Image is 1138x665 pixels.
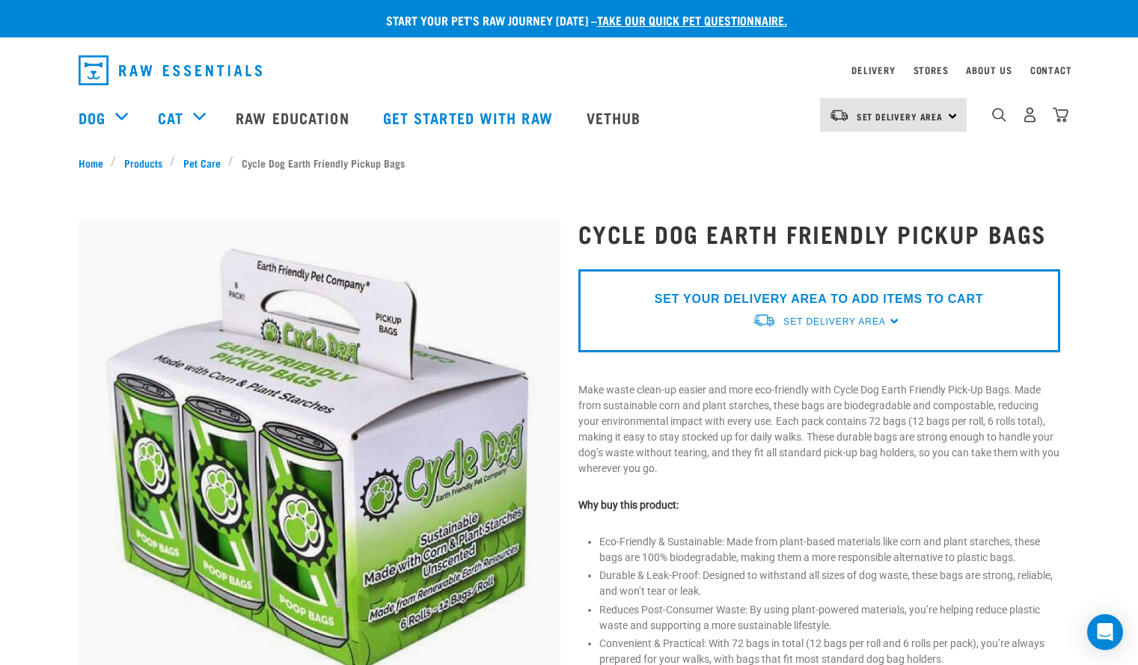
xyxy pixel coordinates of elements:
span: Set Delivery Area [857,114,943,119]
img: van-moving.png [752,313,776,328]
h1: Cycle Dog Earth Friendly Pickup Bags [578,220,1060,247]
img: home-icon@2x.png [1053,107,1068,123]
nav: breadcrumbs [79,155,1060,171]
span: Set Delivery Area [783,316,885,327]
img: Raw Essentials Logo [79,55,262,85]
li: Durable & Leak-Proof: Designed to withstand all sizes of dog waste, these bags are strong, reliab... [599,568,1060,599]
div: Open Intercom Messenger [1087,614,1123,650]
a: Dog [79,106,105,129]
a: Raw Education [221,88,367,147]
a: Products [116,155,170,171]
a: About Us [966,67,1012,73]
li: Eco-Friendly & Sustainable: Made from plant-based materials like corn and plant starches, these b... [599,534,1060,566]
a: Stores [914,67,949,73]
a: Vethub [572,88,660,147]
img: home-icon-1@2x.png [992,108,1006,122]
img: user.png [1022,107,1038,123]
img: van-moving.png [829,108,849,122]
a: Delivery [851,67,895,73]
p: Make waste clean-up easier and more eco-friendly with Cycle Dog Earth Friendly Pick-Up Bags. Made... [578,382,1060,476]
nav: dropdown navigation [67,49,1072,91]
a: take our quick pet questionnaire. [597,16,787,23]
a: Contact [1030,67,1072,73]
strong: Why buy this product: [578,499,679,511]
li: Reduces Post-Consumer Waste: By using plant-powered materials, you’re helping reduce plastic wast... [599,602,1060,634]
a: Get started with Raw [368,88,572,147]
a: Home [79,155,111,171]
a: Cat [158,106,183,129]
p: SET YOUR DELIVERY AREA TO ADD ITEMS TO CART [655,290,983,308]
a: Pet Care [175,155,228,171]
